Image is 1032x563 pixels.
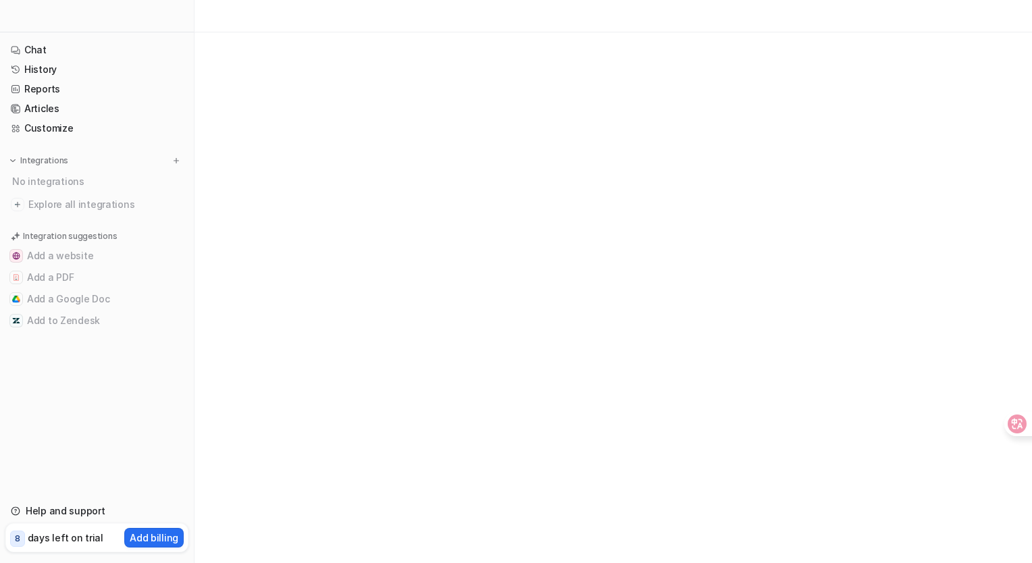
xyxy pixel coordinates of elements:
[11,198,24,211] img: explore all integrations
[5,267,188,288] button: Add a PDFAdd a PDF
[5,99,188,118] a: Articles
[23,230,117,242] p: Integration suggestions
[28,194,183,215] span: Explore all integrations
[5,288,188,310] button: Add a Google DocAdd a Google Doc
[12,295,20,303] img: Add a Google Doc
[5,502,188,520] a: Help and support
[15,533,20,545] p: 8
[12,273,20,281] img: Add a PDF
[5,41,188,59] a: Chat
[5,154,72,167] button: Integrations
[124,528,184,547] button: Add billing
[28,531,103,545] p: days left on trial
[130,531,178,545] p: Add billing
[12,252,20,260] img: Add a website
[20,155,68,166] p: Integrations
[5,310,188,331] button: Add to ZendeskAdd to Zendesk
[8,156,18,165] img: expand menu
[5,80,188,99] a: Reports
[172,156,181,165] img: menu_add.svg
[5,119,188,138] a: Customize
[5,245,188,267] button: Add a websiteAdd a website
[5,195,188,214] a: Explore all integrations
[12,317,20,325] img: Add to Zendesk
[8,170,188,192] div: No integrations
[5,60,188,79] a: History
